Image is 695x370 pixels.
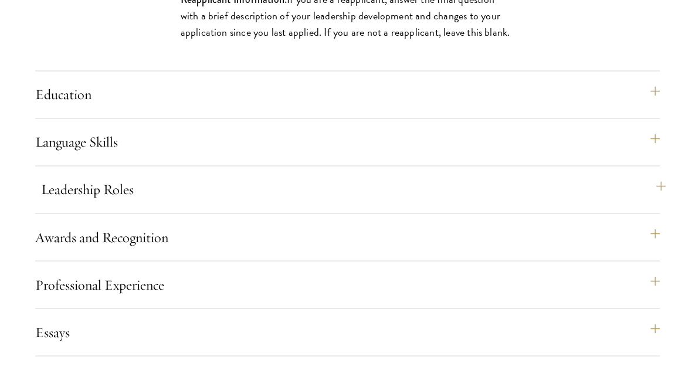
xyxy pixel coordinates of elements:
button: Education [35,80,660,108]
button: Professional Experience [35,270,660,298]
button: Awards and Recognition [35,223,660,251]
button: Language Skills [35,128,660,156]
button: Essays [35,318,660,346]
button: Leadership Roles [41,175,666,203]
